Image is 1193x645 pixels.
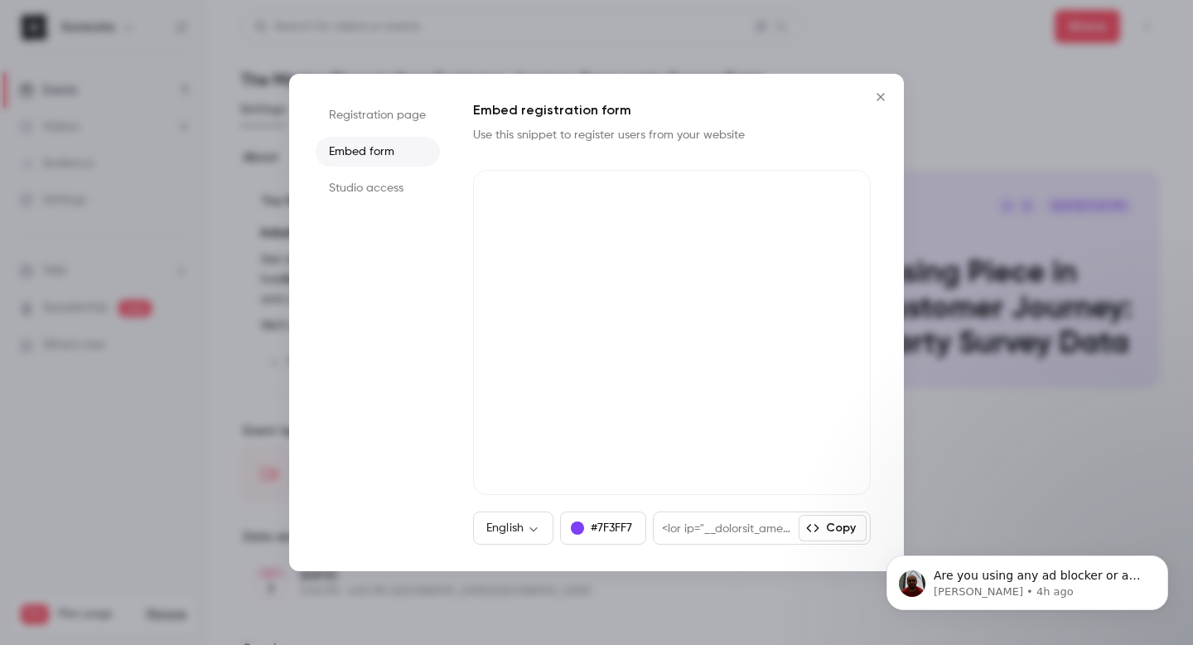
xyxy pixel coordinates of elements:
[862,521,1193,637] iframe: Intercom notifications message
[473,100,871,120] h1: Embed registration form
[799,515,867,541] button: Copy
[316,100,440,130] li: Registration page
[473,170,871,495] iframe: Contrast registration form
[864,80,897,114] button: Close
[316,173,440,203] li: Studio access
[473,520,553,536] div: English
[316,137,440,167] li: Embed form
[560,512,646,545] button: #7F3FF7
[654,512,799,544] div: <lor ip="__dolorsit_ametconsecte_996ad6el-2s6d-82ei-te10-i583u139la4e" dolor="magna: 036%; aliqua...
[473,127,771,143] p: Use this snippet to register users from your website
